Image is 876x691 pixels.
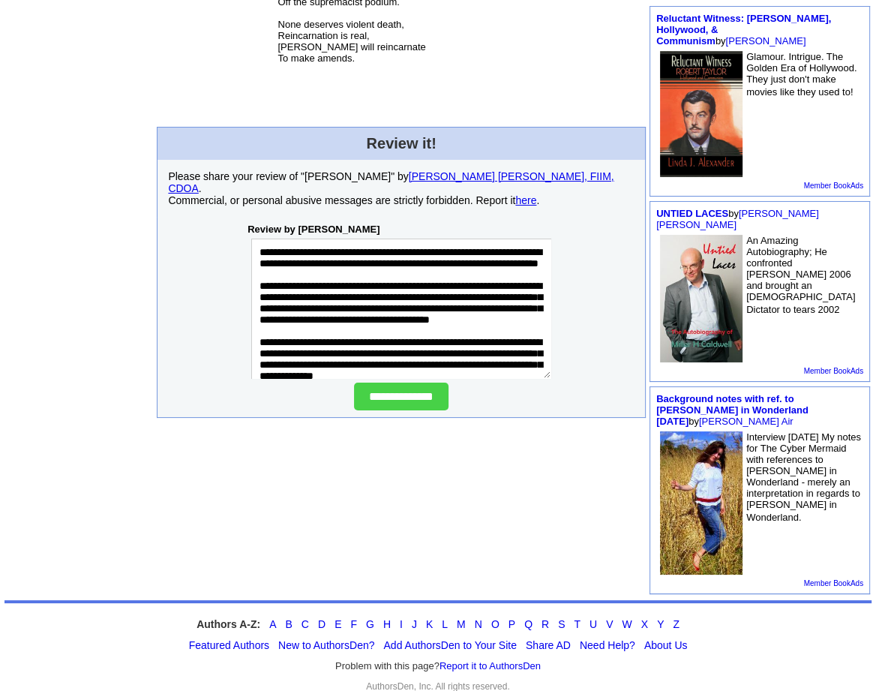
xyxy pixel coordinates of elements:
a: L [442,618,448,630]
a: here [515,194,536,206]
a: Q [524,618,532,630]
a: A [269,618,276,630]
p: Please share your review of "[PERSON_NAME]" by . Commercial, or personal abusive messages are str... [168,170,634,206]
a: F [350,618,357,630]
a: R [541,618,549,630]
a: W [622,618,631,630]
font: by [656,13,831,47]
a: Featured Authors [189,639,269,651]
a: [PERSON_NAME] [PERSON_NAME] [656,208,819,230]
font: by [656,208,819,230]
a: [PERSON_NAME] [PERSON_NAME], FIIM, CDOA [168,170,613,194]
div: To make amends. [277,53,524,64]
div: Reincarnation is real, [277,30,524,41]
a: V [606,618,613,630]
a: D [318,618,325,630]
a: H [383,618,391,630]
b: Review by [PERSON_NAME] [247,224,379,235]
a: UNTIED LACES [656,208,728,219]
a: Member BookAds [804,182,863,190]
font: An Amazing Autobiography; He confronted [PERSON_NAME] 2006 and brought an [DEMOGRAPHIC_DATA] Dict... [746,235,855,315]
a: About Us [644,639,688,651]
a: E [334,618,341,630]
a: Share AD [526,639,571,651]
img: 25117.JPG [660,51,742,177]
font: by [656,393,808,427]
a: P [508,618,515,630]
a: Background notes with ref. to [PERSON_NAME] in Wonderland [DATE] [656,393,808,427]
a: B [285,618,292,630]
a: N [475,618,482,630]
a: Member BookAds [804,579,863,587]
div: None deserves violent death, [277,19,524,30]
img: 21397.jpg [660,431,742,575]
font: Problem with this page? [335,660,541,672]
a: T [574,618,580,630]
a: Add AuthorsDen to Your Site [383,639,516,651]
a: Member BookAds [804,367,863,375]
a: [PERSON_NAME] Air [699,416,793,427]
a: New to AuthorsDen? [278,639,374,651]
a: Z [673,618,679,630]
div: [PERSON_NAME] will reincarnate [277,41,524,53]
img: 33336.jpg [660,235,742,362]
a: S [558,618,565,630]
a: Reluctant Witness: [PERSON_NAME], Hollywood, & Communism [656,13,831,47]
a: Report it to AuthorsDen [439,660,541,671]
td: Review it! [157,128,646,161]
a: C [301,618,309,630]
font: Interview [DATE] My notes for The Cyber Mermaid with references to [PERSON_NAME] in Wonderland - ... [746,431,861,523]
a: G [366,618,374,630]
a: U [589,618,597,630]
a: Need Help? [580,639,635,651]
a: K [426,618,433,630]
a: Y [657,618,664,630]
a: J [412,618,417,630]
a: O [491,618,499,630]
font: Glamour. Intrigue. The Golden Era of Hollywood. They just don't make movies like they used to! [746,51,856,98]
a: M [457,618,466,630]
strong: Authors A-Z: [196,618,260,630]
a: X [641,618,648,630]
a: [PERSON_NAME] [725,35,805,47]
a: I [400,618,403,630]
